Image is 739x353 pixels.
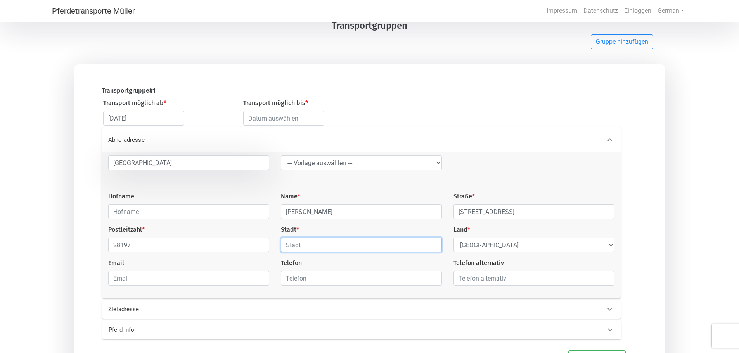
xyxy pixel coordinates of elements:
label: Postleitzahl [108,225,145,234]
p: Pferd Info [109,325,343,334]
a: Einloggen [621,3,654,19]
input: Telefon [281,271,442,286]
a: Impressum [543,3,580,19]
label: Stadt [281,225,299,234]
input: Telefon alternativ [453,271,614,286]
div: Abholadresse [102,127,621,152]
label: Telefon [281,258,302,268]
button: Gruppe hinzufügen [591,34,653,49]
a: Pferdetransporte Müller [52,3,135,19]
label: Name [281,192,300,201]
label: Email [108,258,124,268]
a: German [654,3,687,19]
input: Stadt [281,238,442,252]
label: Transport möglich ab [103,98,166,108]
div: Pferd Info [102,320,621,339]
input: Name [281,204,442,219]
div: Zieladresse [102,300,621,319]
input: Straße [453,204,614,219]
a: Datenschutz [580,3,621,19]
p: Abholadresse [108,136,343,145]
label: Straße [453,192,475,201]
label: Transportgruppe # 1 [102,86,156,95]
input: Ort mit Google Maps suchen [108,155,269,170]
p: Zieladresse [108,305,343,314]
input: Email [108,271,269,286]
input: Datum auswählen [103,111,184,126]
div: Abholadresse [102,152,621,298]
input: Postleitzahl [108,238,269,252]
label: Transport möglich bis [243,98,308,108]
label: Land [453,225,470,234]
input: Datum auswählen [243,111,324,126]
input: Hofname [108,204,269,219]
label: Hofname [108,192,134,201]
label: Telefon alternativ [453,258,504,268]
